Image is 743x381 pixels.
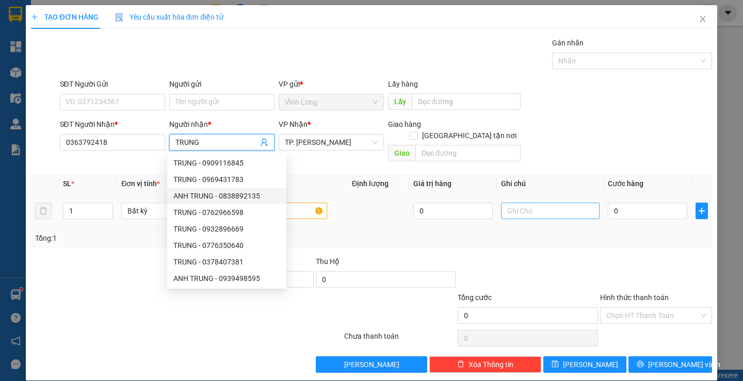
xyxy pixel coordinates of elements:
span: [PERSON_NAME] [563,359,618,370]
span: Vĩnh Long [285,94,378,110]
div: ANH TRUNG - 0939498595 [173,273,280,284]
button: [PERSON_NAME] [316,356,428,373]
div: VP gửi [279,78,384,90]
span: Nhận: [67,10,92,21]
span: TP. Hồ Chí Minh [285,135,378,150]
div: TRUNG - 0969431783 [173,174,280,185]
span: Tổng cước [458,293,492,302]
span: Xóa Thông tin [469,359,513,370]
div: Người nhận [169,119,274,130]
div: PRODENTAL LAB [67,34,150,58]
span: close [699,15,707,23]
button: save[PERSON_NAME] [543,356,626,373]
input: Dọc đường [415,145,521,161]
div: Tổng: 1 [35,233,287,244]
div: TRUNG - 0932896669 [167,221,286,237]
div: TRUNG - 0762966598 [167,204,286,221]
div: SĐT Người Gửi [60,78,165,90]
span: Đơn vị tính [121,179,160,188]
span: [GEOGRAPHIC_DATA] tận nơi [418,130,521,141]
span: Gửi: [9,10,25,21]
div: TRUNG - 0378407381 [167,254,286,270]
span: plus [31,13,38,21]
button: delete [35,203,52,219]
input: 0 [413,203,493,219]
span: Lấy [388,93,412,110]
div: TRUNG - 0969431783 [167,171,286,188]
div: Chưa thanh toán [343,330,457,349]
div: TRUNG - 0776350640 [173,240,280,251]
span: save [552,360,559,369]
th: Ghi chú [497,174,604,194]
span: Thu Hộ [316,257,340,266]
div: ANH TRUNG - 0939498595 [167,270,286,287]
div: Vĩnh Long [9,9,60,34]
span: TẠO ĐƠN HÀNG [31,13,98,21]
div: TRUNG - 0378407381 [173,256,280,268]
span: plus [696,207,707,215]
span: Định lượng [352,179,389,188]
div: TRUNG - 0776350640 [167,237,286,254]
span: Bất kỳ [127,203,214,219]
input: Ghi Chú [501,203,600,219]
label: Gán nhãn [552,39,584,47]
span: Cước hàng [608,179,643,188]
span: VP Nhận [279,120,308,128]
div: ANH TRUNG - 0838892135 [173,190,280,202]
button: printer[PERSON_NAME] và In [628,356,712,373]
span: printer [637,360,644,369]
span: Giao [388,145,415,161]
div: ANH TRUNG - 0838892135 [167,188,286,204]
span: [PERSON_NAME] và In [648,359,720,370]
div: TRUNG - 0762966598 [173,207,280,218]
input: Dọc đường [412,93,521,110]
div: SĐT Người Nhận [60,119,165,130]
span: delete [457,360,464,369]
div: Người gửi [169,78,274,90]
div: TP. [PERSON_NAME] [67,9,150,34]
span: Yêu cầu xuất hóa đơn điện tử [115,13,224,21]
span: Lấy hàng [388,80,418,88]
button: Close [688,5,717,34]
button: deleteXóa Thông tin [429,356,541,373]
div: TRUNG - 0909116845 [167,155,286,171]
span: Giá trị hàng [413,179,451,188]
span: Giao hàng [388,120,421,128]
div: 0901790368 [67,58,150,73]
span: SL [63,179,71,188]
div: TRUNG - 0932896669 [173,223,280,235]
button: plus [696,203,708,219]
label: Hình thức thanh toán [600,293,669,302]
span: [PERSON_NAME] [344,359,399,370]
img: icon [115,13,123,22]
span: user-add [260,138,268,146]
div: TRUNG - 0909116845 [173,157,280,169]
